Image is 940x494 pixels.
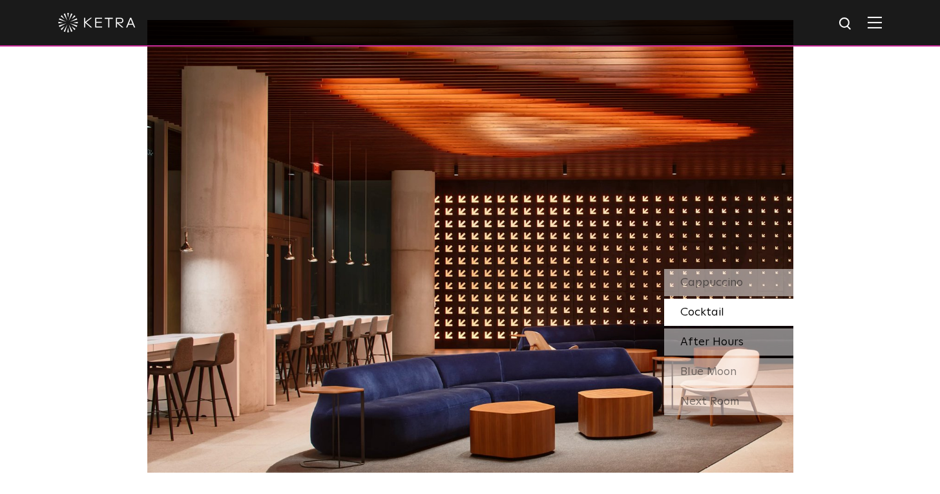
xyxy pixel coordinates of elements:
[680,277,743,288] span: Cappuccino
[680,306,724,318] span: Cocktail
[664,388,793,415] div: Next Room
[680,336,744,348] span: After Hours
[838,16,854,32] img: search icon
[58,13,136,32] img: ketra-logo-2019-white
[868,16,882,28] img: Hamburger%20Nav.svg
[147,20,793,473] img: SS_SXSW_Desktop_Warm
[680,366,736,378] span: Blue Moon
